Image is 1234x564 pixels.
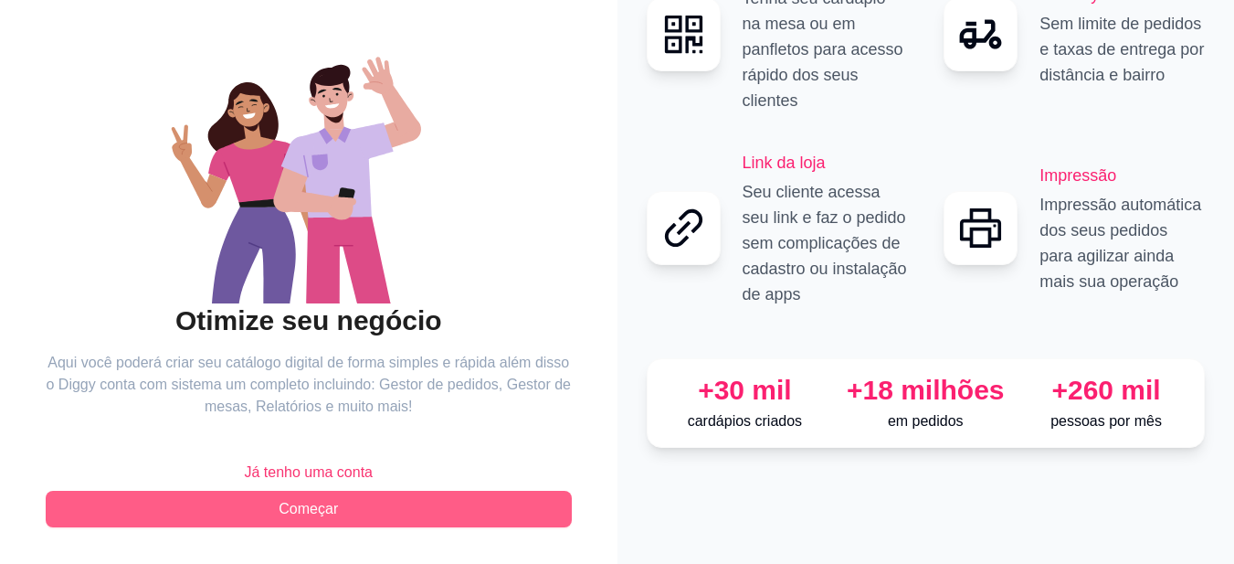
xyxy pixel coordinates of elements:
[46,491,572,527] button: Começar
[842,374,1008,407] div: +18 milhões
[46,454,572,491] button: Já tenho uma conta
[1023,410,1189,432] p: pessoas por mês
[1039,11,1205,88] p: Sem limite de pedidos e taxas de entrega por distância e bairro
[1023,374,1189,407] div: +260 mil
[1039,163,1205,188] h2: Impressão
[662,374,828,407] div: +30 mil
[1039,192,1205,294] p: Impressão automática dos seus pedidos para agilizar ainda mais sua operação
[46,29,572,303] div: animation
[662,410,828,432] p: cardápios criados
[842,410,1008,432] p: em pedidos
[46,352,572,418] article: Aqui você poderá criar seu catálogo digital de forma simples e rápida além disso o Diggy conta co...
[279,498,338,520] span: Começar
[46,303,572,338] h2: Otimize seu negócio
[244,462,373,484] span: Já tenho uma conta
[743,179,908,307] p: Seu cliente acessa seu link e faz o pedido sem complicações de cadastro ou instalação de apps
[743,150,908,176] h2: Link da loja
